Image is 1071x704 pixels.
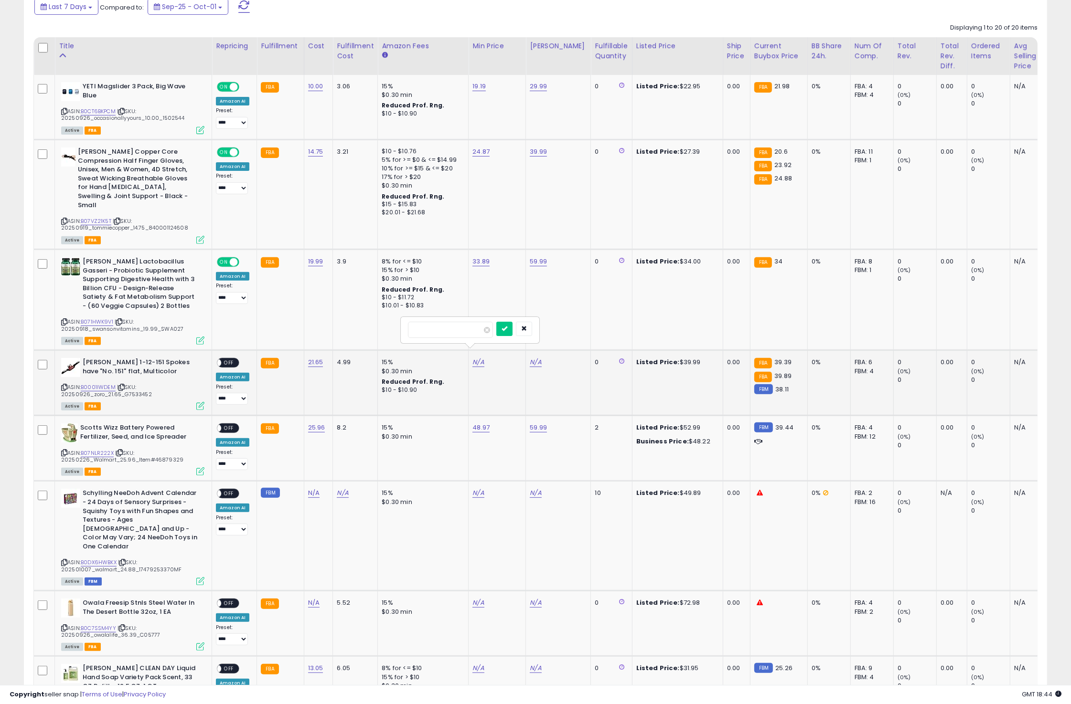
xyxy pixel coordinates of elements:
[85,402,101,410] span: FBA
[941,489,960,497] div: N/A
[308,423,325,432] a: 25.96
[754,174,772,185] small: FBA
[898,376,936,384] div: 0
[530,357,541,367] a: N/A
[812,41,846,61] div: BB Share 24h.
[261,358,278,368] small: FBA
[308,41,329,51] div: Cost
[308,357,323,367] a: 21.65
[898,498,911,506] small: (0%)
[382,91,461,99] div: $0.30 min
[238,148,253,157] span: OFF
[636,147,716,156] div: $27.39
[382,156,461,164] div: 5% for >= $0 & <= $14.99
[216,384,249,405] div: Preset:
[898,99,936,108] div: 0
[308,598,320,608] a: N/A
[754,384,773,394] small: FBM
[61,489,204,584] div: ASIN:
[855,498,886,506] div: FBM: 16
[898,616,936,625] div: 0
[636,488,680,497] b: Listed Price:
[85,337,101,345] span: FBA
[1014,423,1046,432] div: N/A
[83,82,199,102] b: YETI Magslider 3 Pack, Big Wave Blue
[218,258,230,266] span: ON
[261,257,278,268] small: FBA
[971,41,1006,61] div: Ordered Items
[85,643,101,651] span: FBA
[595,358,624,367] div: 0
[727,82,743,91] div: 0.00
[971,99,1010,108] div: 0
[774,82,790,91] span: 21.98
[855,367,886,376] div: FBM: 4
[636,598,680,607] b: Listed Price:
[941,257,960,266] div: 0.00
[124,690,166,699] a: Privacy Policy
[216,173,249,194] div: Preset:
[595,423,624,432] div: 2
[382,192,444,200] b: Reduced Prof. Rng.
[898,91,911,99] small: (0%)
[61,383,152,398] span: | SKU: 20250926_zoro_21.65_G7533452
[61,643,83,651] span: All listings currently available for purchase on Amazon
[216,107,249,129] div: Preset:
[754,147,772,158] small: FBA
[61,358,80,377] img: 31nqSK9c+LL._SL40_.jpg
[971,599,1010,607] div: 0
[382,200,461,209] div: $15 - $15.83
[216,515,249,536] div: Preset:
[530,598,541,608] a: N/A
[382,367,461,376] div: $0.30 min
[382,358,461,367] div: 15%
[308,257,323,266] a: 19.99
[382,664,461,672] div: 8% for <= $10
[382,82,461,91] div: 15%
[382,386,461,394] div: $10 - $10.90
[382,608,461,616] div: $0.30 min
[530,488,541,498] a: N/A
[855,41,889,61] div: Num of Comp.
[472,357,484,367] a: N/A
[636,82,716,91] div: $22.95
[382,101,444,109] b: Reduced Prof. Rng.
[971,489,1010,497] div: 0
[1014,489,1046,497] div: N/A
[774,147,788,156] span: 20.6
[82,690,122,699] a: Terms of Use
[636,437,689,446] b: Business Price:
[898,599,936,607] div: 0
[382,110,461,118] div: $10 - $10.90
[472,147,490,157] a: 24.87
[382,209,461,217] div: $20.01 - $21.68
[216,272,249,281] div: Amazon AI
[61,82,204,133] div: ASIN:
[971,506,1010,515] div: 0
[855,266,886,274] div: FBM: 1
[898,41,932,61] div: Total Rev.
[218,83,230,91] span: ON
[81,383,116,391] a: B0001IWDEM
[61,147,75,167] img: 214iVq15-XL._SL40_.jpg
[855,423,886,432] div: FBA: 4
[754,161,772,171] small: FBA
[261,41,300,51] div: Fulfillment
[1014,82,1046,91] div: N/A
[812,489,843,497] div: 0%
[81,558,117,567] a: B0DX6HWBKX
[971,91,985,99] small: (0%)
[636,599,716,607] div: $72.98
[754,82,772,93] small: FBA
[238,258,253,266] span: OFF
[855,91,886,99] div: FBM: 4
[971,157,985,164] small: (0%)
[100,3,144,12] span: Compared to:
[727,599,743,607] div: 0.00
[530,663,541,673] a: N/A
[218,148,230,157] span: ON
[754,41,803,61] div: Current Buybox Price
[898,358,936,367] div: 0
[754,663,773,673] small: FBM
[85,578,102,586] span: FBM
